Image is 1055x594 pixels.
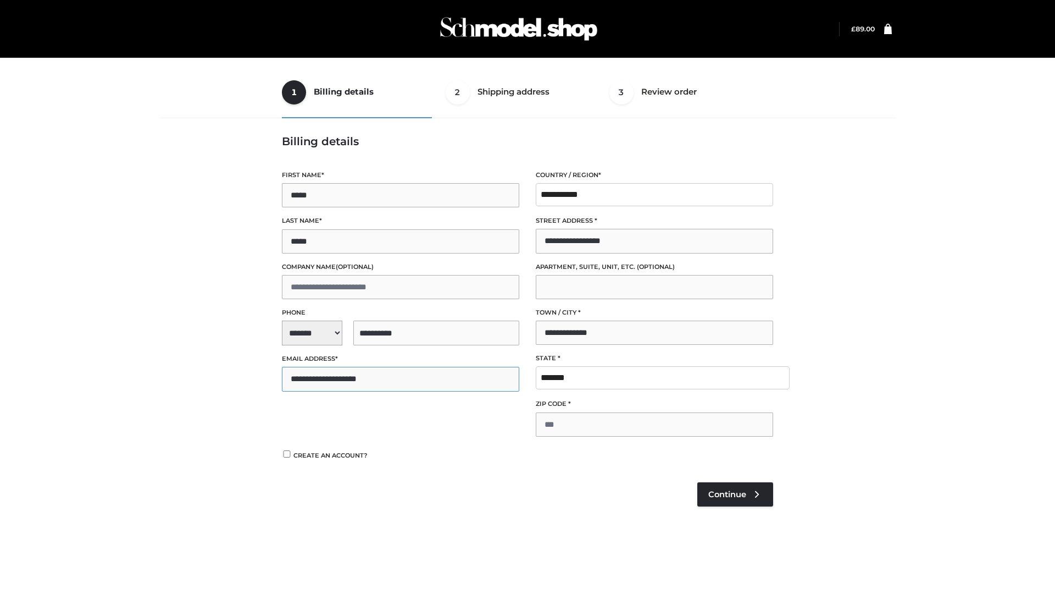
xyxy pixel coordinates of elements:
label: Email address [282,354,519,364]
a: Continue [697,482,773,507]
span: £ [851,25,856,33]
label: Town / City [536,307,773,318]
img: Schmodel Admin 964 [436,7,601,51]
label: First name [282,170,519,180]
span: Create an account? [293,452,368,459]
label: ZIP Code [536,399,773,409]
label: Phone [282,307,519,318]
span: Continue [708,490,746,499]
label: Company name [282,262,519,272]
label: Country / Region [536,170,773,180]
label: Apartment, suite, unit, etc. [536,262,773,272]
a: £89.00 [851,25,875,33]
label: State [536,353,773,364]
label: Street address [536,216,773,226]
span: (optional) [637,263,675,271]
input: Create an account? [282,450,292,458]
bdi: 89.00 [851,25,875,33]
span: (optional) [336,263,374,271]
h3: Billing details [282,135,773,148]
label: Last name [282,216,519,226]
